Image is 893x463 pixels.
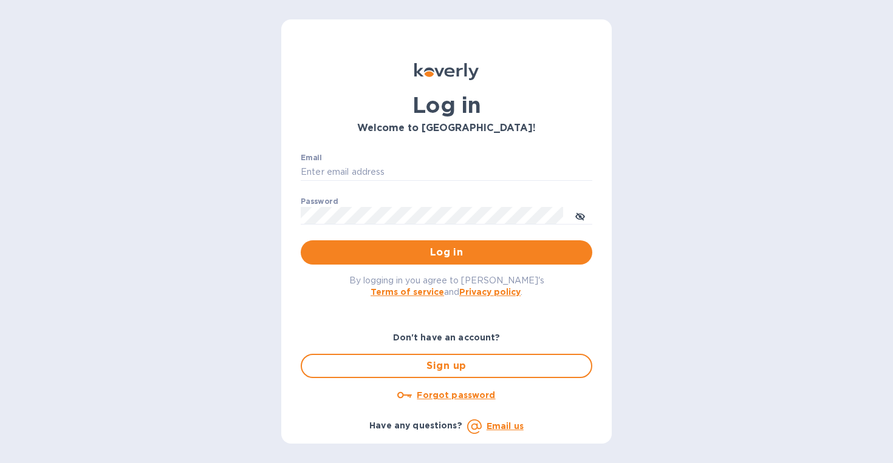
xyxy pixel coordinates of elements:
[301,154,322,161] label: Email
[301,198,338,205] label: Password
[393,333,501,342] b: Don't have an account?
[312,359,581,373] span: Sign up
[568,203,592,228] button: toggle password visibility
[301,354,592,378] button: Sign up
[349,275,544,297] span: By logging in you agree to [PERSON_NAME]'s and .
[487,421,524,431] a: Email us
[301,163,592,181] input: Enter email address
[414,63,479,80] img: Koverly
[301,240,592,265] button: Log in
[301,92,592,118] h1: Log in
[301,123,592,134] h3: Welcome to [GEOGRAPHIC_DATA]!
[417,390,495,400] u: Forgot password
[369,421,462,430] b: Have any questions?
[371,287,444,297] a: Terms of service
[459,287,521,297] a: Privacy policy
[310,245,583,260] span: Log in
